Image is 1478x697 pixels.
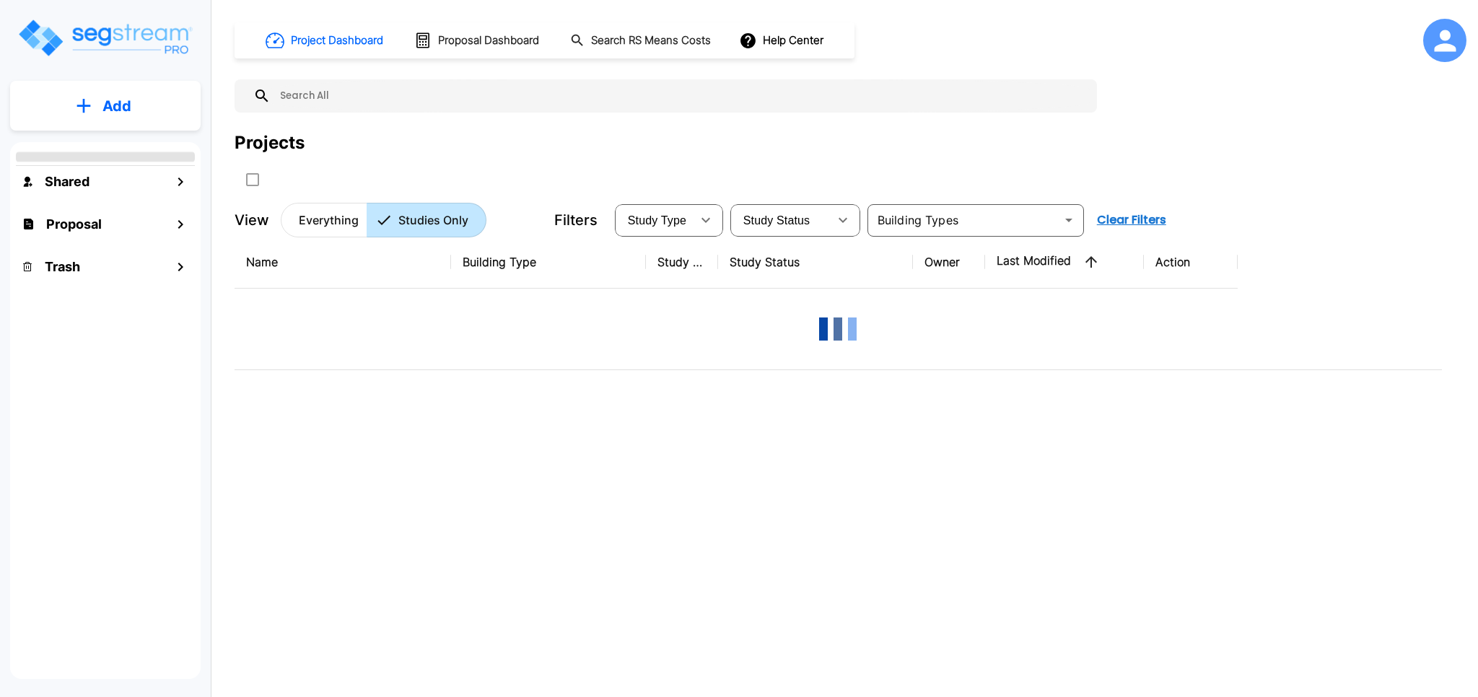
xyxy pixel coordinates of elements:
[718,236,913,289] th: Study Status
[618,200,691,240] div: Select
[281,203,486,237] div: Platform
[564,27,719,55] button: Search RS Means Costs
[291,32,383,49] h1: Project Dashboard
[913,236,985,289] th: Owner
[235,236,451,289] th: Name
[591,32,711,49] h1: Search RS Means Costs
[367,203,486,237] button: Studies Only
[238,165,267,194] button: SelectAll
[1091,206,1172,234] button: Clear Filters
[1059,210,1079,230] button: Open
[281,203,367,237] button: Everything
[646,236,718,289] th: Study Type
[872,210,1056,230] input: Building Types
[45,257,80,276] h1: Trash
[102,95,131,117] p: Add
[398,211,468,229] p: Studies Only
[809,300,867,358] img: Loading
[235,209,269,231] p: View
[1144,236,1238,289] th: Action
[235,130,305,156] div: Projects
[10,85,201,127] button: Add
[271,79,1090,113] input: Search All
[733,200,828,240] div: Select
[743,214,810,227] span: Study Status
[438,32,539,49] h1: Proposal Dashboard
[628,214,686,227] span: Study Type
[46,214,102,234] h1: Proposal
[17,17,193,58] img: Logo
[45,172,89,191] h1: Shared
[985,236,1144,289] th: Last Modified
[736,27,829,54] button: Help Center
[260,25,391,56] button: Project Dashboard
[451,236,646,289] th: Building Type
[408,25,547,56] button: Proposal Dashboard
[554,209,598,231] p: Filters
[299,211,359,229] p: Everything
